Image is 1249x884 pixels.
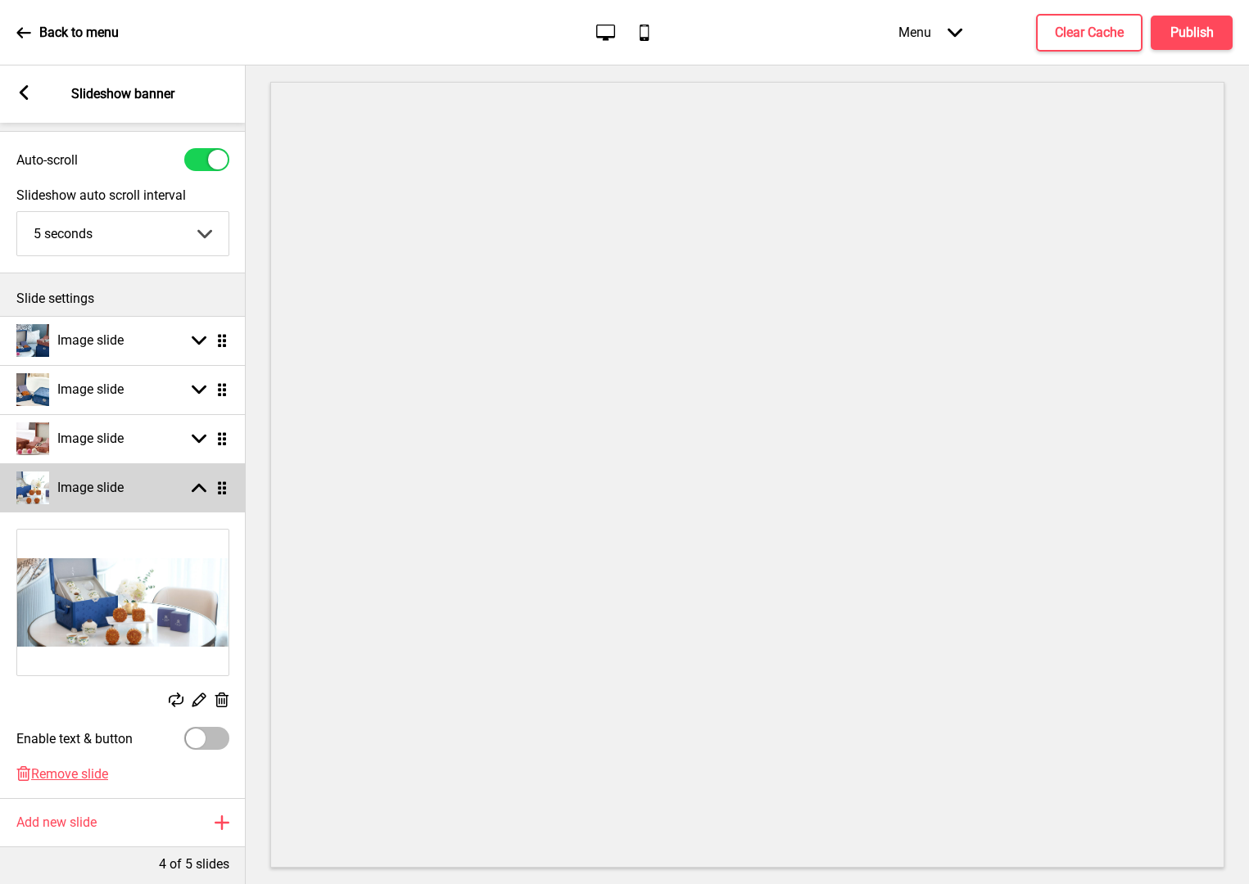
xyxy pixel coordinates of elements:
[57,479,124,497] h4: Image slide
[16,187,229,203] label: Slideshow auto scroll interval
[1055,24,1124,42] h4: Clear Cache
[1151,16,1233,50] button: Publish
[57,430,124,448] h4: Image slide
[57,381,124,399] h4: Image slide
[71,85,174,103] p: Slideshow banner
[882,8,979,56] div: Menu
[31,766,108,782] span: Remove slide
[16,11,119,55] a: Back to menu
[16,731,133,746] label: Enable text & button
[1036,14,1143,52] button: Clear Cache
[159,855,229,873] p: 4 of 5 slides
[1170,24,1214,42] h4: Publish
[16,814,97,832] h4: Add new slide
[16,290,229,308] p: Slide settings
[16,152,78,168] label: Auto-scroll
[17,530,229,675] img: Image
[39,24,119,42] p: Back to menu
[57,331,124,350] h4: Image slide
